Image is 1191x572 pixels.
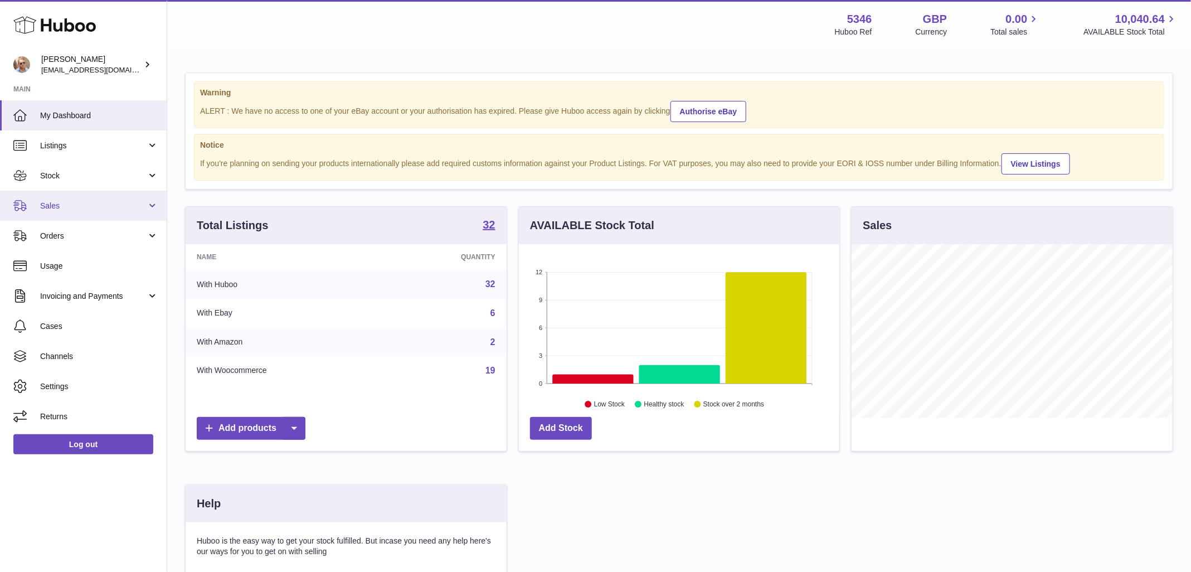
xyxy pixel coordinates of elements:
[197,496,221,511] h3: Help
[923,12,947,27] strong: GBP
[40,201,147,211] span: Sales
[13,434,153,454] a: Log out
[990,12,1040,37] a: 0.00 Total sales
[40,231,147,241] span: Orders
[644,401,684,409] text: Healthy stock
[200,88,1158,98] strong: Warning
[186,328,385,357] td: With Amazon
[197,417,305,440] a: Add products
[186,356,385,385] td: With Woocommerce
[536,269,542,275] text: 12
[703,401,764,409] text: Stock over 2 months
[40,140,147,151] span: Listings
[539,324,542,331] text: 6
[670,101,747,122] a: Authorise eBay
[13,56,30,73] img: support@radoneltd.co.uk
[530,218,654,233] h3: AVAILABLE Stock Total
[186,299,385,328] td: With Ebay
[539,297,542,303] text: 9
[539,380,542,387] text: 0
[200,140,1158,151] strong: Notice
[40,411,158,422] span: Returns
[490,337,495,347] a: 2
[1006,12,1028,27] span: 0.00
[490,308,495,318] a: 6
[40,291,147,302] span: Invoicing and Payments
[530,417,592,440] a: Add Stock
[385,244,506,270] th: Quantity
[200,99,1158,122] div: ALERT : We have no access to one of your eBay account or your authorisation has expired. Please g...
[990,27,1040,37] span: Total sales
[41,54,142,75] div: [PERSON_NAME]
[483,219,495,230] strong: 32
[539,352,542,359] text: 3
[916,27,947,37] div: Currency
[485,279,495,289] a: 32
[847,12,872,27] strong: 5346
[40,381,158,392] span: Settings
[197,536,495,557] p: Huboo is the easy way to get your stock fulfilled. But incase you need any help here's our ways f...
[835,27,872,37] div: Huboo Ref
[1083,27,1178,37] span: AVAILABLE Stock Total
[40,261,158,272] span: Usage
[1115,12,1165,27] span: 10,040.64
[483,219,495,232] a: 32
[40,110,158,121] span: My Dashboard
[1083,12,1178,37] a: 10,040.64 AVAILABLE Stock Total
[863,218,892,233] h3: Sales
[186,270,385,299] td: With Huboo
[41,65,164,74] span: [EMAIL_ADDRESS][DOMAIN_NAME]
[197,218,269,233] h3: Total Listings
[1002,153,1070,174] a: View Listings
[40,321,158,332] span: Cases
[186,244,385,270] th: Name
[200,152,1158,174] div: If you're planning on sending your products internationally please add required customs informati...
[485,366,495,375] a: 19
[40,351,158,362] span: Channels
[594,401,625,409] text: Low Stock
[40,171,147,181] span: Stock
